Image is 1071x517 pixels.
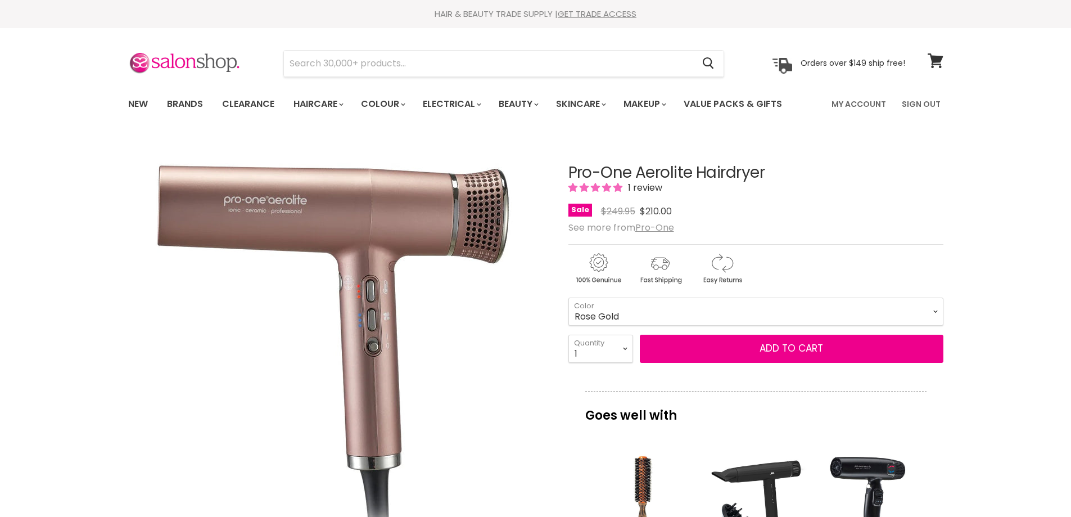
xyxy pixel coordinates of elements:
[895,92,947,116] a: Sign Out
[568,164,943,182] h1: Pro-One Aerolite Hairdryer
[568,335,633,363] select: Quantity
[120,88,808,120] ul: Main menu
[414,92,488,116] a: Electrical
[159,92,211,116] a: Brands
[675,92,790,116] a: Value Packs & Gifts
[694,51,724,77] button: Search
[283,50,724,77] form: Product
[630,251,690,286] img: shipping.gif
[548,92,613,116] a: Skincare
[640,335,943,363] button: Add to cart
[568,221,674,234] span: See more from
[640,205,672,218] span: $210.00
[625,181,662,194] span: 1 review
[801,58,905,68] p: Orders over $149 ship free!
[353,92,412,116] a: Colour
[601,205,635,218] span: $249.95
[568,181,625,194] span: 5.00 stars
[114,8,957,20] div: HAIR & BEAUTY TRADE SUPPLY |
[285,92,350,116] a: Haircare
[558,8,636,20] a: GET TRADE ACCESS
[1015,464,1060,506] iframe: Gorgias live chat messenger
[214,92,283,116] a: Clearance
[692,251,752,286] img: returns.gif
[615,92,673,116] a: Makeup
[490,92,545,116] a: Beauty
[635,221,674,234] a: Pro-One
[825,92,893,116] a: My Account
[568,251,628,286] img: genuine.gif
[114,88,957,120] nav: Main
[585,391,927,428] p: Goes well with
[568,204,592,217] span: Sale
[284,51,694,77] input: Search
[120,92,156,116] a: New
